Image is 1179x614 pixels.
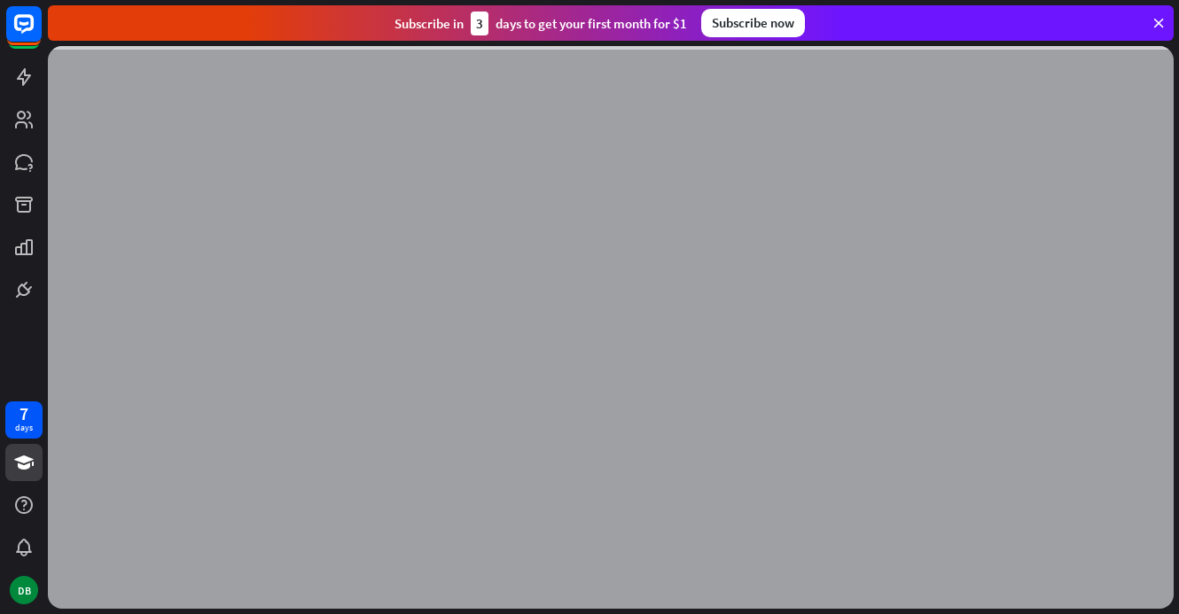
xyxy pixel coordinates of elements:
[394,12,687,35] div: Subscribe in days to get your first month for $1
[471,12,488,35] div: 3
[5,401,43,439] a: 7 days
[15,422,33,434] div: days
[20,406,28,422] div: 7
[10,576,38,604] div: DB
[701,9,805,37] div: Subscribe now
